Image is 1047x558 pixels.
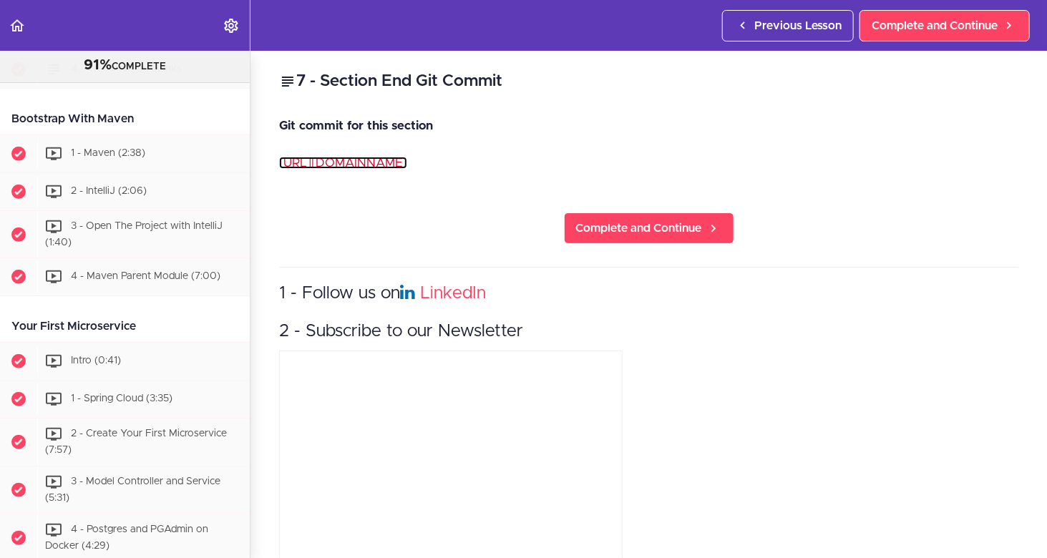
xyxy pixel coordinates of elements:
strong: Git commit for this section [279,119,433,132]
h3: 2 - Subscribe to our Newsletter [279,320,1018,343]
a: Complete and Continue [564,212,734,244]
h3: 1 - Follow us on [279,282,1018,305]
span: Intro (0:41) [71,356,121,366]
span: 4 - Maven Parent Module (7:00) [71,272,220,282]
a: Previous Lesson [722,10,854,41]
span: Previous Lesson [754,17,842,34]
span: 4 - Postgres and PGAdmin on Docker (4:29) [45,524,208,551]
span: 91% [84,58,112,72]
svg: Back to course curriculum [9,17,26,34]
svg: Settings Menu [223,17,240,34]
a: Complete and Continue [859,10,1030,41]
span: 3 - Model Controller and Service (5:31) [45,476,220,503]
span: 2 - IntelliJ (2:06) [71,186,147,196]
span: Complete and Continue [576,220,702,237]
a: LinkedIn [420,285,486,302]
a: [URL][DOMAIN_NAME] [279,157,407,169]
span: 1 - Maven (2:38) [71,148,145,158]
span: 2 - Create Your First Microservice (7:57) [45,429,227,456]
span: 3 - Open The Project with IntelliJ (1:40) [45,221,223,248]
div: COMPLETE [18,57,232,75]
h2: 7 - Section End Git Commit [279,69,1018,94]
span: Complete and Continue [872,17,998,34]
span: 1 - Spring Cloud (3:35) [71,394,172,404]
